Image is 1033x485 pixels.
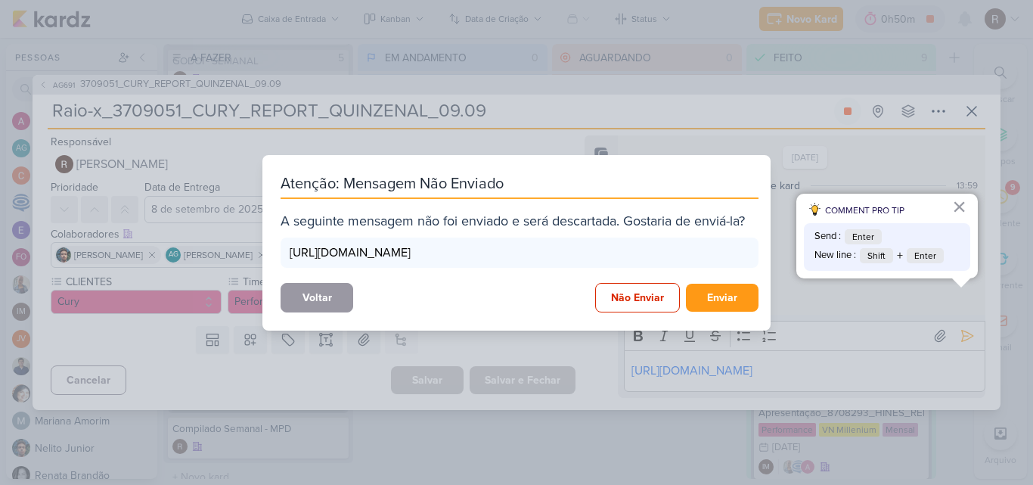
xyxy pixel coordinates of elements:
[860,248,893,263] span: Shift
[814,229,841,244] span: Send :
[281,173,758,199] div: Atenção: Mensagem Não Enviado
[845,229,882,244] span: Enter
[825,204,904,217] span: COMMENT PRO TIP
[907,248,944,263] span: Enter
[796,194,978,278] div: dicas para comentário
[952,194,966,219] button: Fechar
[595,283,680,312] button: Não Enviar
[897,247,903,265] span: +
[814,248,856,263] span: New line :
[281,211,758,232] div: A seguinte mensagem não foi enviado e será descartada. Gostaria de enviá-la?
[686,284,758,312] button: Enviar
